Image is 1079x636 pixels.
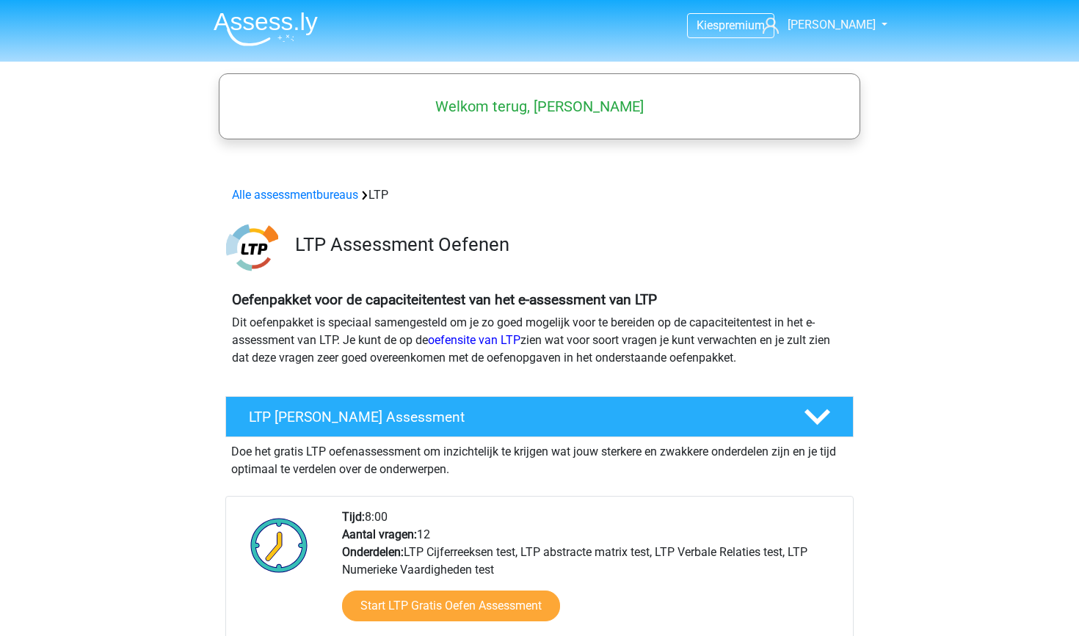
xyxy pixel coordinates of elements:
img: Assessly [214,12,318,46]
b: Oefenpakket voor de capaciteitentest van het e-assessment van LTP [232,291,657,308]
b: Tijd: [342,510,365,524]
a: Kiespremium [688,15,774,35]
b: Onderdelen: [342,545,404,559]
a: Start LTP Gratis Oefen Assessment [342,591,560,621]
h5: Welkom terug, [PERSON_NAME] [226,98,853,115]
span: Kies [697,18,719,32]
img: Klok [242,508,316,582]
a: oefensite van LTP [428,333,520,347]
h4: LTP [PERSON_NAME] Assessment [249,409,780,425]
div: LTP [226,186,853,204]
img: ltp.png [226,222,278,274]
a: LTP [PERSON_NAME] Assessment [219,396,860,437]
span: [PERSON_NAME] [788,18,876,32]
h3: LTP Assessment Oefenen [295,233,842,256]
b: Aantal vragen: [342,527,417,541]
p: Dit oefenpakket is speciaal samengesteld om je zo goed mogelijk voor te bereiden op de capaciteit... [232,314,847,367]
a: Alle assessmentbureaus [232,188,358,202]
a: [PERSON_NAME] [757,16,877,34]
div: Doe het gratis LTP oefenassessment om inzichtelijk te krijgen wat jouw sterkere en zwakkere onder... [225,437,854,478]
span: premium [719,18,765,32]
